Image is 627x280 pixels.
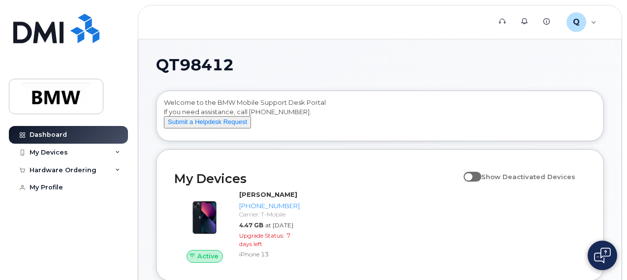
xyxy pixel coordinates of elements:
[164,116,251,128] button: Submit a Helpdesk Request
[239,221,263,229] span: 4.47 GB
[239,232,290,248] span: 7 days left
[197,251,219,261] span: Active
[594,248,611,263] img: Open chat
[156,58,234,72] span: QT98412
[481,173,575,181] span: Show Deactivated Devices
[174,171,459,186] h2: My Devices
[239,201,300,211] div: [PHONE_NUMBER]
[464,167,471,175] input: Show Deactivated Devices
[265,221,293,229] span: at [DATE]
[164,118,251,125] a: Submit a Helpdesk Request
[174,190,304,262] a: Active[PERSON_NAME][PHONE_NUMBER]Carrier: T-Mobile4.47 GBat [DATE]Upgrade Status:7 days leftiPhon...
[239,250,300,258] div: iPhone 13
[239,210,300,218] div: Carrier: T-Mobile
[239,190,297,198] strong: [PERSON_NAME]
[239,232,284,239] span: Upgrade Status:
[182,195,227,240] img: image20231002-3703462-1ig824h.jpeg
[164,98,596,137] div: Welcome to the BMW Mobile Support Desk Portal If you need assistance, call [PHONE_NUMBER].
